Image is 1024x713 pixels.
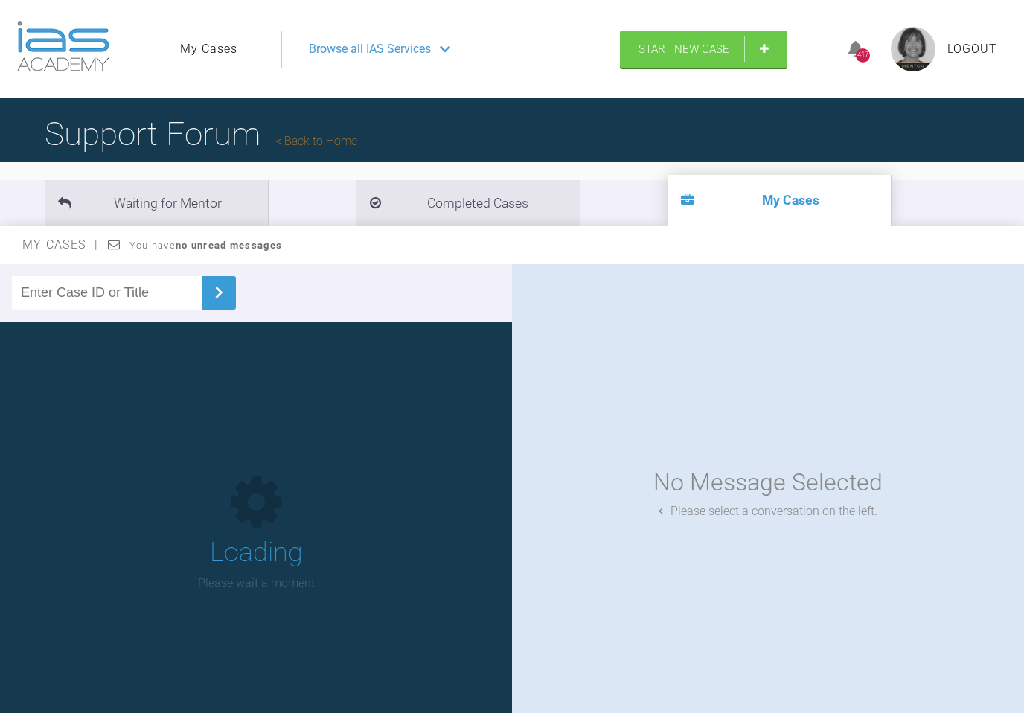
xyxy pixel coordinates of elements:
[45,180,268,226] li: Waiting for Mentor
[947,39,997,59] a: Logout
[668,175,891,226] li: My Cases
[356,180,580,226] li: Completed Cases
[653,464,883,502] div: No Message Selected
[620,31,787,68] a: Start New Case
[180,39,237,59] a: My Cases
[309,39,431,59] span: Browse all IAS Services
[45,108,357,160] h1: Support Forum
[176,240,282,251] strong: no unread messages
[659,502,877,521] div: Please select a conversation on the left.
[22,237,99,252] span: My Cases
[17,21,109,71] img: logo-light.3e3ef733.png
[207,281,231,304] img: chevronRight.28bd32b0.svg
[856,48,870,63] div: 417
[129,240,282,251] span: You have
[639,42,729,56] span: Start New Case
[210,531,303,575] h1: Loading
[12,276,202,310] input: Enter Case ID or Title
[891,27,935,71] img: profile.png
[198,574,315,593] p: Please wait a moment
[275,134,357,148] a: Back to Home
